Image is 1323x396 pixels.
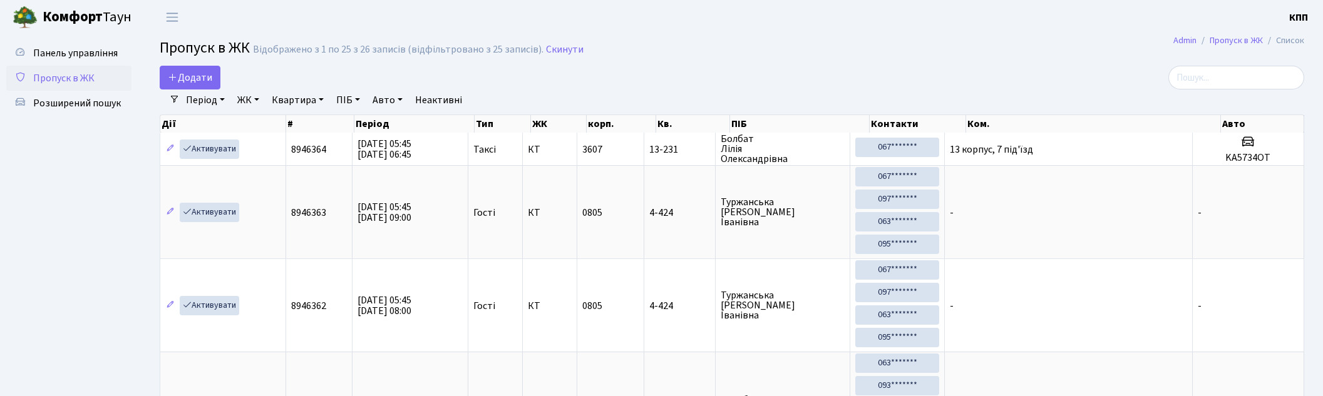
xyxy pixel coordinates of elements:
[730,115,870,133] th: ПІБ
[1198,299,1202,313] span: -
[331,89,365,111] a: ПІБ
[721,197,845,227] span: Туржанська [PERSON_NAME] Іванівна
[354,115,475,133] th: Період
[582,299,602,313] span: 0805
[950,206,954,220] span: -
[1168,66,1304,89] input: Пошук...
[950,299,954,313] span: -
[6,66,131,91] a: Пропуск в ЖК
[649,145,709,155] span: 13-231
[473,301,495,311] span: Гості
[43,7,103,27] b: Комфорт
[582,206,602,220] span: 0805
[721,134,845,164] span: Болбат Лілія Олександрівна
[157,7,188,28] button: Переключити навігацію
[649,208,709,218] span: 4-424
[410,89,467,111] a: Неактивні
[43,7,131,28] span: Таун
[950,143,1033,156] span: 13 корпус, 7 під'їзд
[168,71,212,84] span: Додати
[6,91,131,116] a: Розширений пошук
[528,145,572,155] span: КТ
[1198,206,1202,220] span: -
[531,115,587,133] th: ЖК
[1263,34,1304,48] li: Список
[358,293,411,318] span: [DATE] 05:45 [DATE] 08:00
[1289,10,1308,25] a: КПП
[33,46,118,60] span: Панель управління
[232,89,264,111] a: ЖК
[181,89,230,111] a: Період
[475,115,531,133] th: Тип
[180,203,239,222] a: Активувати
[358,200,411,225] span: [DATE] 05:45 [DATE] 09:00
[291,299,326,313] span: 8946362
[1210,34,1263,47] a: Пропуск в ЖК
[870,115,966,133] th: Контакти
[291,206,326,220] span: 8946363
[33,71,95,85] span: Пропуск в ЖК
[656,115,730,133] th: Кв.
[13,5,38,30] img: logo.png
[286,115,354,133] th: #
[253,44,543,56] div: Відображено з 1 по 25 з 26 записів (відфільтровано з 25 записів).
[587,115,656,133] th: корп.
[528,301,572,311] span: КТ
[649,301,709,311] span: 4-424
[473,145,496,155] span: Таксі
[1173,34,1197,47] a: Admin
[160,66,220,89] a: Додати
[180,140,239,159] a: Активувати
[966,115,1221,133] th: Ком.
[6,41,131,66] a: Панель управління
[358,137,411,161] span: [DATE] 05:45 [DATE] 06:45
[368,89,408,111] a: Авто
[1221,115,1305,133] th: Авто
[721,290,845,320] span: Туржанська [PERSON_NAME] Іванівна
[1198,152,1299,164] h5: KA5734OT
[180,296,239,315] a: Активувати
[473,208,495,218] span: Гості
[528,208,572,218] span: КТ
[267,89,329,111] a: Квартира
[291,143,326,156] span: 8946364
[33,96,121,110] span: Розширений пошук
[1289,11,1308,24] b: КПП
[160,115,286,133] th: Дії
[160,37,250,59] span: Пропуск в ЖК
[1155,28,1323,54] nav: breadcrumb
[546,44,584,56] a: Скинути
[582,143,602,156] span: 3607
